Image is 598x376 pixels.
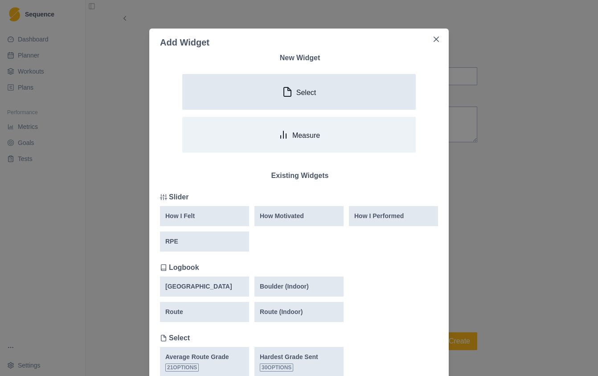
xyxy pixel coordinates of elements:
[165,307,183,317] p: Route
[296,88,316,97] p: Select
[182,74,416,110] button: Select
[169,192,188,202] p: Slider
[149,29,449,49] header: Add Widget
[260,307,303,317] p: Route (Indoor)
[169,262,199,273] p: Logbook
[354,211,404,221] p: How I Performed
[165,211,195,221] p: How I Felt
[182,117,416,153] button: Measure
[165,364,199,372] span: 21 options
[165,237,178,246] p: RPE
[292,131,320,140] p: Measure
[260,364,293,372] span: 30 options
[162,170,438,181] p: Existing Widgets
[260,282,309,291] p: Boulder (Indoor)
[165,282,232,291] p: [GEOGRAPHIC_DATA]
[260,211,304,221] p: How Motivated
[162,53,438,63] p: New Widget
[169,333,190,343] p: Select
[260,352,318,362] p: Hardest Grade Sent
[165,352,229,362] p: Average Route Grade
[429,32,443,46] button: Close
